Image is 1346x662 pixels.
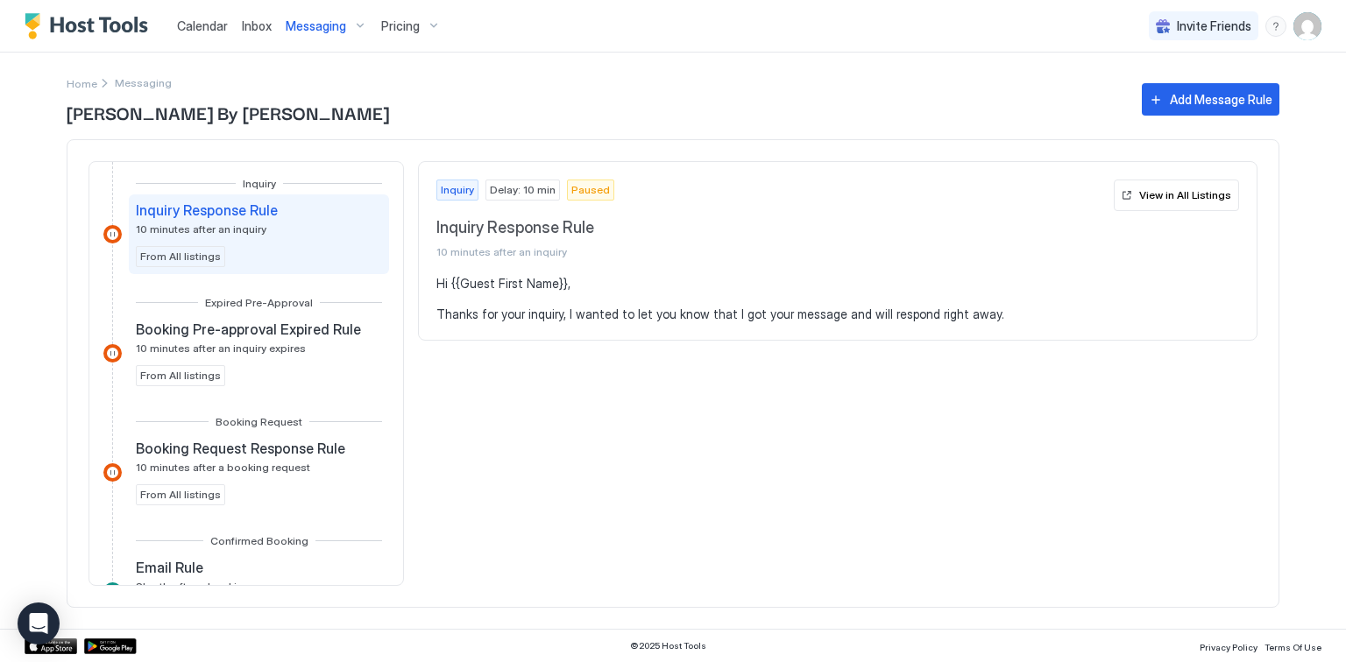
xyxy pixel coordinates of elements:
span: Delay: 10 min [490,182,556,198]
span: Expired Pre-Approval [205,296,313,309]
a: Host Tools Logo [25,13,156,39]
pre: Hi {{Guest First Name}}, Thanks for your inquiry, I wanted to let you know that I got your messag... [436,276,1239,322]
a: Terms Of Use [1265,637,1321,655]
a: Privacy Policy [1200,637,1257,655]
span: Messaging [286,18,346,34]
span: From All listings [140,368,221,384]
span: Pricing [381,18,420,34]
span: From All listings [140,249,221,264]
div: Add Message Rule [1170,90,1272,109]
span: 10 minutes after a booking request [136,461,310,474]
div: View in All Listings [1139,187,1231,203]
span: Privacy Policy [1200,642,1257,652]
a: Inbox [242,17,272,35]
span: Invite Friends [1177,18,1251,34]
span: Booking Pre-approval Expired Rule [136,320,361,338]
a: App Store [25,638,77,654]
span: Booking Request Response Rule [136,440,345,457]
button: View in All Listings [1114,180,1239,211]
span: Breadcrumb [115,76,172,89]
span: Inquiry [243,177,276,190]
span: Shortly after a booking [136,580,250,593]
span: Booking Request [216,415,302,428]
span: 10 minutes after an inquiry [136,222,266,236]
div: User profile [1293,12,1321,40]
span: Home [67,77,97,90]
span: Inquiry [441,182,474,198]
a: Google Play Store [84,638,137,654]
span: Confirmed Booking [210,534,308,547]
div: Breadcrumb [67,74,97,92]
span: © 2025 Host Tools [630,640,706,651]
button: Add Message Rule [1142,83,1279,116]
a: Home [67,74,97,92]
span: Email Rule [136,559,203,576]
span: Inquiry Response Rule [436,218,1107,238]
div: Open Intercom Messenger [18,602,60,644]
span: Calendar [177,18,228,33]
span: Terms Of Use [1265,642,1321,652]
span: From All listings [140,487,221,503]
span: 10 minutes after an inquiry [436,245,1107,258]
div: menu [1265,16,1286,37]
span: Paused [571,182,610,198]
span: Inbox [242,18,272,33]
span: [PERSON_NAME] By [PERSON_NAME] [67,99,1124,125]
a: Calendar [177,17,228,35]
span: 10 minutes after an inquiry expires [136,342,306,355]
span: Inquiry Response Rule [136,201,278,219]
